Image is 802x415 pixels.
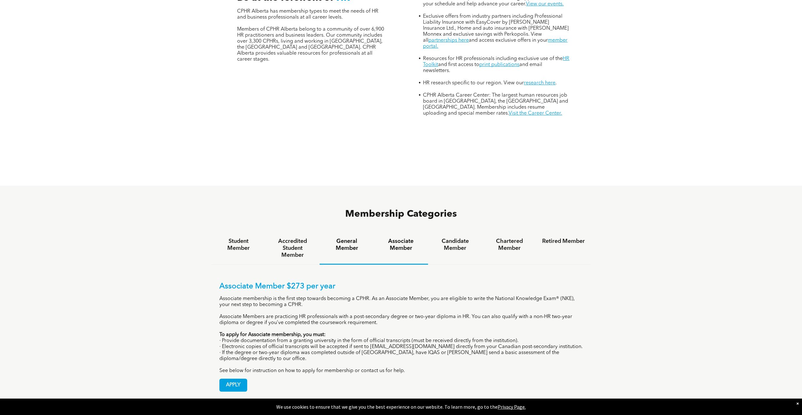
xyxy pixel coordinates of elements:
span: APPLY [220,379,247,391]
div: Dismiss notification [796,400,799,406]
strong: To apply for Associate membership, you must: [219,332,326,337]
span: Members of CPHR Alberta belong to a community of over 6,900 HR practitioners and business leaders... [237,27,384,62]
span: Resources for HR professionals including exclusive use of the [423,56,563,61]
span: and access exclusive offers in your [469,38,548,43]
p: Associate Member $273 per year [219,282,583,291]
a: research here [524,81,555,86]
p: · If the degree or two-year diploma was completed outside of [GEOGRAPHIC_DATA], have IQAS or [PER... [219,350,583,362]
a: APPLY [219,379,247,392]
span: Exclusive offers from industry partners including Professional Liability Insurance with EasyCover... [423,14,569,43]
span: . [555,81,557,86]
a: Visit the Career Center. [509,111,562,116]
p: See below for instruction on how to apply for membership or contact us for help. [219,368,583,374]
h4: Accredited Student Member [271,238,314,259]
p: Associate Members are practicing HR professionals with a post-secondary degree or two-year diplom... [219,314,583,326]
p: Associate membership is the first step towards becoming a CPHR. As an Associate Member, you are e... [219,296,583,308]
span: CPHR Alberta has membership types to meet the needs of HR and business professionals at all caree... [237,9,378,20]
span: and first access to [438,62,479,67]
a: View our events. [526,2,564,7]
p: · Electronic copies of official transcripts will be accepted if sent to [EMAIL_ADDRESS][DOMAIN_NA... [219,344,583,350]
a: print publications [479,62,519,67]
a: HR Toolkit [423,56,569,67]
h4: Chartered Member [488,238,531,252]
span: Membership Categories [345,209,457,219]
a: Privacy Page. [498,404,526,410]
h4: Student Member [217,238,260,252]
h4: Associate Member [380,238,422,252]
h4: General Member [325,238,368,252]
a: partnerships here [428,38,469,43]
h4: Candidate Member [434,238,476,252]
span: and email newsletters. [423,62,542,73]
span: CPHR Alberta Career Center: The largest human resources job board in [GEOGRAPHIC_DATA], the [GEOG... [423,93,568,116]
a: member portal. [423,38,567,49]
span: HR research specific to our region. View our [423,81,524,86]
p: · Provide documentation from a granting university in the form of official transcripts (must be r... [219,338,583,344]
h4: Retired Member [542,238,585,245]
